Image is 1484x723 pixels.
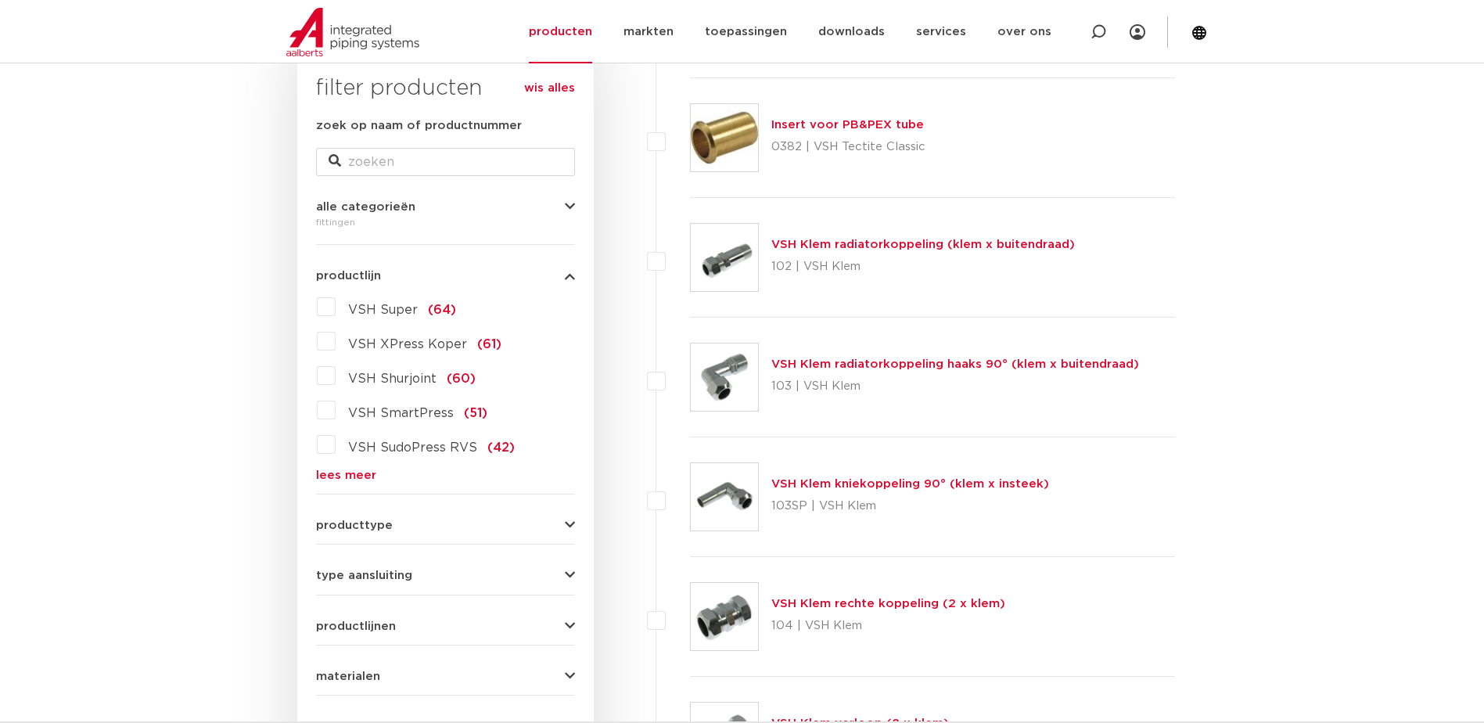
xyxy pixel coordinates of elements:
img: Thumbnail for VSH Klem radiatorkoppeling haaks 90° (klem x buitendraad) [691,344,758,411]
a: VSH Klem kniekoppeling 90° (klem x insteek) [771,478,1049,490]
a: VSH Klem radiatorkoppeling haaks 90° (klem x buitendraad) [771,358,1139,370]
button: type aansluiting [316,570,575,581]
span: (64) [428,304,456,316]
span: type aansluiting [316,570,412,581]
button: productlijnen [316,620,575,632]
button: materialen [316,671,575,682]
span: (51) [464,407,487,419]
h3: filter producten [316,73,575,104]
span: VSH SudoPress RVS [348,441,477,454]
a: Insert voor PB&PEX tube [771,119,924,131]
p: 103 | VSH Klem [771,374,1139,399]
span: (60) [447,372,476,385]
button: alle categorieën [316,201,575,213]
span: productlijn [316,270,381,282]
span: VSH SmartPress [348,407,454,419]
p: 104 | VSH Klem [771,613,1005,638]
span: productlijnen [316,620,396,632]
img: Thumbnail for VSH Klem kniekoppeling 90° (klem x insteek) [691,463,758,531]
span: materialen [316,671,380,682]
a: VSH Klem radiatorkoppeling (klem x buitendraad) [771,239,1075,250]
p: 102 | VSH Klem [771,254,1075,279]
img: Thumbnail for VSH Klem radiatorkoppeling (klem x buitendraad) [691,224,758,291]
div: fittingen [316,213,575,232]
span: (42) [487,441,515,454]
button: productlijn [316,270,575,282]
img: Thumbnail for VSH Klem rechte koppeling (2 x klem) [691,583,758,650]
span: VSH Shurjoint [348,372,437,385]
a: lees meer [316,469,575,481]
p: 103SP | VSH Klem [771,494,1049,519]
img: Thumbnail for Insert voor PB&PEX tube [691,104,758,171]
p: 0382 | VSH Tectite Classic [771,135,925,160]
button: producttype [316,520,575,531]
span: VSH Super [348,304,418,316]
a: wis alles [524,79,575,98]
span: (61) [477,338,501,351]
span: producttype [316,520,393,531]
span: VSH XPress Koper [348,338,467,351]
input: zoeken [316,148,575,176]
span: alle categorieën [316,201,415,213]
a: VSH Klem rechte koppeling (2 x klem) [771,598,1005,610]
label: zoek op naam of productnummer [316,117,522,135]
